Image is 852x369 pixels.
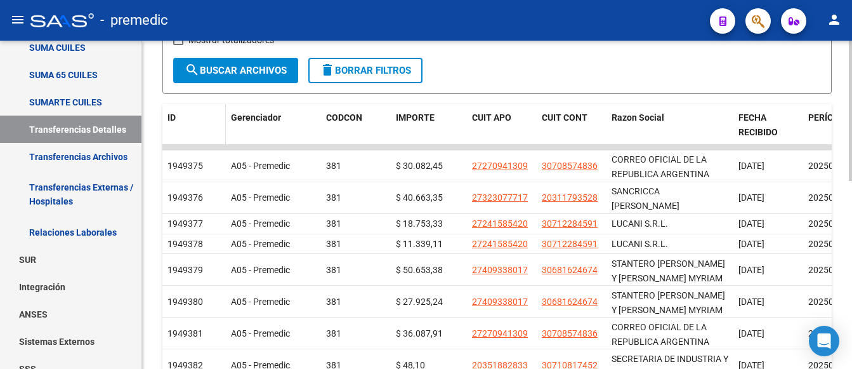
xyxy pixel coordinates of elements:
[808,192,839,203] span: 202506
[231,112,281,123] span: Gerenciador
[808,112,846,123] span: PERÍODO
[738,161,764,171] span: [DATE]
[167,218,203,229] span: 1949377
[612,218,668,229] span: LUCANI S.R.L.
[10,12,25,27] mat-icon: menu
[612,239,668,249] span: LUCANI S.R.L.
[396,297,443,307] span: $ 27.925,24
[606,104,733,146] datatable-header-cell: Razon Social
[542,161,598,171] span: 30708574836
[808,328,839,339] span: 202505
[612,290,725,344] span: STANTERO [PERSON_NAME] Y [PERSON_NAME] MYRIAM SOC LEY 19550 CAPITULO I SECCION IV
[396,218,443,229] span: $ 18.753,33
[391,104,467,146] datatable-header-cell: IMPORTE
[167,297,203,307] span: 1949380
[396,192,443,203] span: $ 40.663,35
[231,297,290,307] span: A05 - Premedic
[808,218,839,229] span: 202506
[396,239,443,249] span: $ 11.339,11
[738,265,764,275] span: [DATE]
[738,112,778,137] span: FECHA RECIBIDO
[472,328,528,339] span: 27270941309
[472,297,528,307] span: 27409338017
[396,265,443,275] span: $ 50.653,38
[308,58,423,83] button: Borrar Filtros
[162,104,226,146] datatable-header-cell: ID
[320,62,335,77] mat-icon: delete
[537,104,606,146] datatable-header-cell: CUIT CONT
[612,112,664,123] span: Razon Social
[396,161,443,171] span: $ 30.082,45
[738,297,764,307] span: [DATE]
[542,265,598,275] span: 30681624674
[733,104,803,146] datatable-header-cell: FECHA RECIBIDO
[231,161,290,171] span: A05 - Premedic
[472,239,528,249] span: 27241585420
[326,265,341,275] span: 381
[472,112,511,123] span: CUIT APO
[326,161,341,171] span: 381
[231,265,290,275] span: A05 - Premedic
[326,192,341,203] span: 381
[320,65,411,76] span: Borrar Filtros
[472,192,528,203] span: 27323077717
[231,192,290,203] span: A05 - Premedic
[326,239,341,249] span: 381
[321,104,365,146] datatable-header-cell: CODCON
[100,6,168,34] span: - premedic
[738,328,764,339] span: [DATE]
[827,12,842,27] mat-icon: person
[738,239,764,249] span: [DATE]
[467,104,537,146] datatable-header-cell: CUIT APO
[167,239,203,249] span: 1949378
[612,322,709,361] span: CORREO OFICIAL DE LA REPUBLICA ARGENTINA SOCIEDAD ANONIMA
[326,112,362,123] span: CODCON
[231,328,290,339] span: A05 - Premedic
[326,218,341,229] span: 381
[612,258,725,312] span: STANTERO [PERSON_NAME] Y [PERSON_NAME] MYRIAM SOC LEY 19550 CAPITULO I SECCION IV
[808,265,839,275] span: 202506
[542,328,598,339] span: 30708574836
[167,328,203,339] span: 1949381
[612,154,709,194] span: CORREO OFICIAL DE LA REPUBLICA ARGENTINA SOCIEDAD ANONIMA
[167,161,203,171] span: 1949375
[472,161,528,171] span: 27270941309
[472,265,528,275] span: 27409338017
[472,218,528,229] span: 27241585420
[542,112,587,123] span: CUIT CONT
[173,58,298,83] button: Buscar Archivos
[396,112,435,123] span: IMPORTE
[738,192,764,203] span: [DATE]
[226,104,321,146] datatable-header-cell: Gerenciador
[738,218,764,229] span: [DATE]
[542,239,598,249] span: 30712284591
[167,192,203,203] span: 1949376
[231,239,290,249] span: A05 - Premedic
[809,326,839,356] div: Open Intercom Messenger
[542,297,598,307] span: 30681624674
[185,62,200,77] mat-icon: search
[185,65,287,76] span: Buscar Archivos
[167,112,176,123] span: ID
[542,192,598,203] span: 20311793528
[808,239,839,249] span: 202505
[542,218,598,229] span: 30712284591
[808,297,839,307] span: 202505
[326,297,341,307] span: 381
[231,218,290,229] span: A05 - Premedic
[612,186,679,211] span: SANCRICCA [PERSON_NAME]
[396,328,443,339] span: $ 36.087,91
[167,265,203,275] span: 1949379
[808,161,839,171] span: 202506
[326,328,341,339] span: 381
